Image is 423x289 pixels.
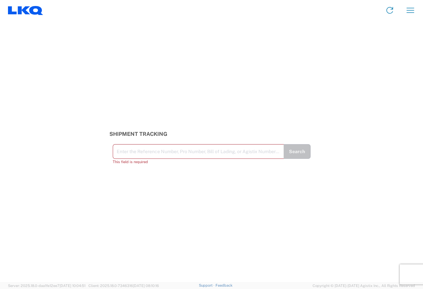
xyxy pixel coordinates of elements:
a: Feedback [215,283,232,287]
div: This field is required [113,159,284,165]
span: [DATE] 08:10:16 [133,284,159,288]
span: [DATE] 10:04:51 [60,284,85,288]
span: Copyright © [DATE]-[DATE] Agistix Inc., All Rights Reserved [313,283,415,289]
h3: Shipment Tracking [109,131,314,137]
span: Client: 2025.18.0-7346316 [88,284,159,288]
span: Server: 2025.18.0-daa1fe12ee7 [8,284,85,288]
a: Support [199,283,215,287]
